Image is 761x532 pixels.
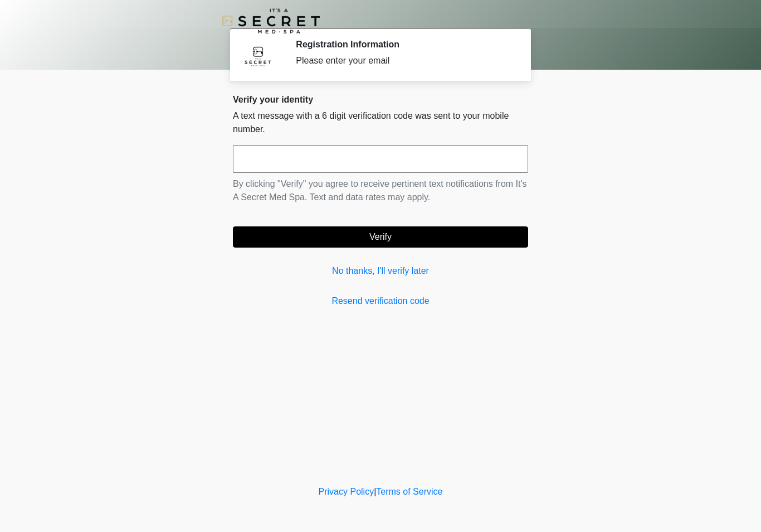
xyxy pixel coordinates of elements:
[233,109,528,136] p: A text message with a 6 digit verification code was sent to your mobile number.
[374,487,376,496] a: |
[233,226,528,248] button: Verify
[222,8,320,33] img: It's A Secret Med Spa Logo
[296,54,511,67] div: Please enter your email
[233,94,528,105] h2: Verify your identity
[233,177,528,204] p: By clicking "Verify" you agree to receive pertinent text notifications from It's A Secret Med Spa...
[233,294,528,308] a: Resend verification code
[241,39,275,72] img: Agent Avatar
[319,487,374,496] a: Privacy Policy
[376,487,442,496] a: Terms of Service
[233,264,528,278] a: No thanks, I'll verify later
[296,39,511,50] h2: Registration Information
